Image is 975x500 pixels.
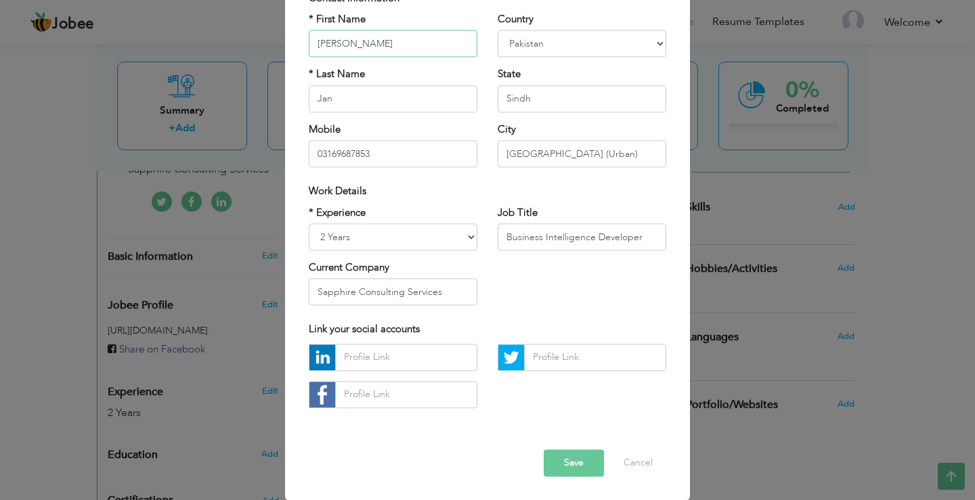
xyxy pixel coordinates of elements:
[335,344,477,371] input: Profile Link
[498,344,524,370] img: Twitter
[309,323,420,336] span: Link your social accounts
[610,449,666,476] button: Cancel
[524,344,666,371] input: Profile Link
[309,382,335,407] img: facebook
[498,68,521,82] label: State
[498,122,516,137] label: City
[309,185,366,198] span: Work Details
[309,12,366,26] label: * First Name
[309,260,389,275] label: Current Company
[309,68,365,82] label: * Last Name
[309,206,366,220] label: * Experience
[335,381,477,408] input: Profile Link
[544,449,604,476] button: Save
[498,206,538,220] label: Job Title
[309,122,341,137] label: Mobile
[309,344,335,370] img: linkedin
[498,12,534,26] label: Country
